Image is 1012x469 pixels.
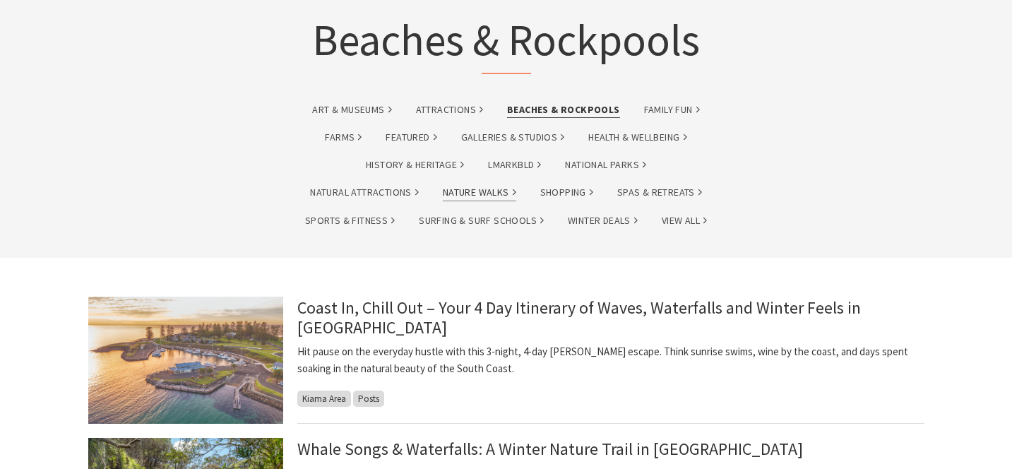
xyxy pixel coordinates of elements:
a: Nature Walks [443,184,516,201]
a: Health & Wellbeing [588,129,686,146]
a: Farms [325,129,362,146]
a: History & Heritage [366,157,464,173]
a: Featured [386,129,436,146]
a: Spas & Retreats [617,184,702,201]
a: lmarkbld [488,157,541,173]
a: Surfing & Surf Schools [419,213,544,229]
img: Kiama Harbour [88,297,283,424]
a: Coast In, Chill Out – Your 4 Day Itinerary of Waves, Waterfalls and Winter Feels in [GEOGRAPHIC_D... [297,297,861,338]
a: Family Fun [644,102,700,118]
a: View All [662,213,707,229]
a: Shopping [540,184,593,201]
p: Hit pause on the everyday hustle with this 3-night, 4-day [PERSON_NAME] escape. Think sunrise swi... [297,343,924,377]
a: National Parks [565,157,646,173]
a: Natural Attractions [310,184,419,201]
a: Winter Deals [568,213,638,229]
span: Posts [353,391,384,407]
a: Sports & Fitness [305,213,395,229]
a: Attractions [416,102,483,118]
a: Whale Songs & Waterfalls: A Winter Nature Trail in [GEOGRAPHIC_DATA] [297,438,803,460]
span: Kiama Area [297,391,351,407]
a: Art & Museums [312,102,391,118]
a: Galleries & Studios [461,129,565,146]
a: Beaches & Rockpools [507,102,620,118]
